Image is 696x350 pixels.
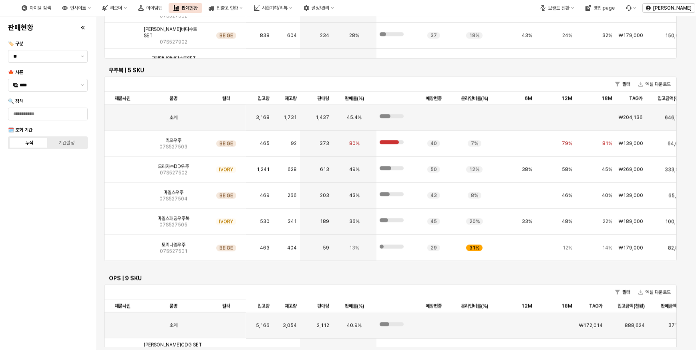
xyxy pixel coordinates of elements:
span: 65,191 [668,192,685,199]
span: 46% [562,192,572,199]
span: 40% [602,192,612,199]
span: 36% [349,218,360,225]
h4: 판매현황 [8,24,34,32]
span: 제품사진 [115,95,131,102]
span: BEIGE [219,32,233,39]
span: ₩204,136 [619,114,643,121]
span: IVORY [219,166,233,173]
span: 43% [349,192,360,199]
span: 50 [430,166,437,173]
div: Menu item 6 [621,3,641,13]
div: 기간설정 [58,140,74,146]
span: BEIGE [219,245,233,251]
span: 소계 [169,114,177,121]
span: 1,731 [284,114,297,121]
span: 컬러 [222,95,230,102]
button: 아이템맵 [133,3,167,13]
span: 81% [602,140,612,147]
button: 제안 사항 표시 [78,50,87,62]
span: 판매율(%) [345,95,364,102]
span: 32% [602,32,612,39]
span: 매장편중 [426,303,442,310]
span: 모리말나염바디수트SET [151,55,196,62]
button: 리오더 [97,3,132,13]
span: 재고량 [285,303,297,310]
span: 203 [320,192,329,199]
span: 2,112 [317,322,329,329]
button: [PERSON_NAME] [642,3,695,13]
span: 469 [260,192,270,199]
span: 18M [601,95,612,102]
button: 시즌기획/리뷰 [249,3,297,13]
span: 07S527504 [159,196,187,202]
span: 온라인비율(%) [461,303,488,310]
span: 12M [521,303,532,310]
span: 18% [469,32,479,39]
span: 31% [469,245,479,251]
span: 333,829 [665,166,685,173]
span: 6M [525,95,532,102]
span: 82,877 [668,245,685,251]
span: 🔍 검색 [8,98,23,104]
span: TAG가 [589,303,603,310]
span: 14% [602,245,612,251]
span: ₩139,000 [619,140,643,147]
span: 43% [522,32,532,39]
div: 브랜드 전환 [548,5,569,11]
button: 엑셀 다운로드 [635,288,674,297]
span: 33% [522,218,532,225]
span: 입고금액(천원) [658,95,685,102]
span: 40 [430,140,437,147]
span: 22% [603,218,612,225]
span: 48% [562,218,572,225]
span: 입고량 [257,95,270,102]
span: 150,002 [665,32,685,39]
span: 🍁 시즌 [8,70,23,75]
span: 465 [260,140,270,147]
div: 리오더 [110,5,122,11]
span: 371,198 [668,322,688,329]
div: 시즌기획/리뷰 [262,5,288,11]
span: BEIGE [219,140,233,147]
span: 리오우주 [165,137,181,144]
span: 마일스패딩우주복 [157,215,189,222]
span: 13% [349,245,359,251]
span: 100,170 [665,218,685,225]
button: 입출고 현황 [204,3,247,13]
span: 37 [430,32,437,39]
button: 브랜드 전환 [535,3,579,13]
span: 입고량 [257,303,270,310]
div: 누적 [25,140,33,146]
button: 엑셀 다운로드 [635,80,674,89]
span: 20% [469,218,480,225]
div: 판매현황 [169,3,202,13]
span: 40.9% [347,322,362,329]
label: 기간설정 [48,139,85,146]
span: 판매금액(천원) [661,303,688,310]
span: 5,166 [256,322,270,329]
span: 28% [349,32,359,39]
div: 설정/관리 [312,5,329,11]
span: 38% [522,166,532,173]
span: 판매량 [317,303,329,310]
span: 18M [561,303,572,310]
span: ₩189,000 [619,218,643,225]
span: 07S527503 [159,144,187,150]
button: 설정/관리 [299,3,339,13]
span: 12M [561,95,572,102]
span: 888,624 [625,322,645,329]
span: 404 [287,245,297,251]
span: TAG가 [629,95,643,102]
span: 제품사진 [115,303,131,310]
span: 모리자수DD우주 [158,163,189,170]
span: 🏷️ 구분 [8,41,23,46]
span: 07S527505 [159,222,187,228]
label: 누적 [11,139,48,146]
span: 45 [430,218,437,225]
span: 604 [287,32,297,39]
button: 인사이트 [57,3,96,13]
